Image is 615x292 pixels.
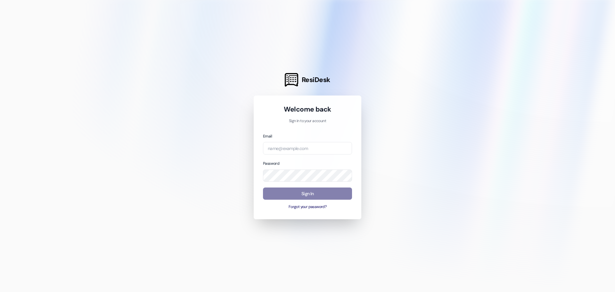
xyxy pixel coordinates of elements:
p: Sign in to your account [263,118,352,124]
h1: Welcome back [263,105,352,114]
img: ResiDesk Logo [285,73,298,87]
button: Forgot your password? [263,204,352,210]
label: Email [263,134,272,139]
span: ResiDesk [302,75,330,84]
input: name@example.com [263,142,352,154]
label: Password [263,161,279,166]
button: Sign In [263,188,352,200]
